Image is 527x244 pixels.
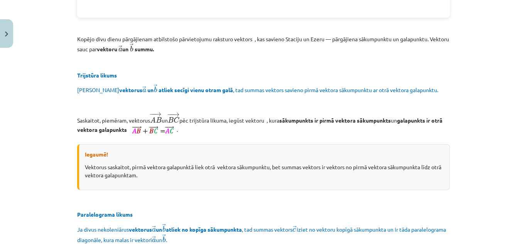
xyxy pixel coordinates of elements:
span: Ja divus nekoleniārus , tad summas vektors iziet no vektoru kopīgā sākumpunkta un ir tāda paralel... [77,226,446,243]
span: → [162,234,166,240]
span: a [152,228,156,232]
b: un [156,226,166,233]
span: → [293,225,297,231]
b: un [147,86,157,93]
span: − [167,113,173,117]
span: − [149,112,155,116]
span: → [152,236,156,242]
b: Paralelograma likums [77,211,133,218]
p: Kopējo divu dienu pārgājienam atbilstošo pārvietojumu raksturo vektors , kas savieno Staciju un E... [77,35,450,54]
span: → [152,225,156,231]
span: B [168,117,174,123]
span: [PERSON_NAME] , tad summas vektors savieno pirmā vektora sākumpunktu ar otrā vektora galapunktu. [77,86,438,93]
img: icon-close-lesson-0947bae3869378f0d4975bcd49f059093ad1ed9edebbc8119c70593378902aed.svg [5,32,8,37]
span: b [130,46,133,52]
span: b [154,87,157,93]
span: A [150,117,156,123]
b: galapunkts ir otrā vektora galapunkts [77,117,443,133]
b: vektoru [97,45,117,52]
p: Vektorus saskaitot, pirmā vektora galapunktā liek otrā vektora sākumpunktu, bet summas vektors ir... [85,163,444,179]
b: un [117,45,128,52]
b: Trijstūra likums [77,72,117,79]
p: Saskaitot, piemēram, vektorus un pēc trijstūra likuma, iegūst vektoru , kura un . [77,112,450,137]
span: → [130,44,133,49]
span: → [142,86,146,92]
b: vektorus [129,226,156,233]
b: atliek secīgi vienu otram galā [159,86,233,93]
span: → [154,84,157,90]
span: C [174,117,179,123]
span: → [154,112,162,116]
span: → [118,45,122,51]
span: B [156,117,162,123]
span: c [292,228,296,232]
b: atliek no kopīga sākumpunkta [166,226,242,233]
span: → [172,113,180,117]
b: Iegaumē! [85,151,108,158]
b: vektorus [119,86,146,93]
span: a [118,48,122,52]
span: b [162,226,166,232]
span: − [169,113,170,117]
b: summu. [135,45,154,52]
span: b [162,237,166,242]
b: sākumpunkts ir pirmā vektora sākumpunkts [279,117,391,124]
span: a [142,89,146,93]
span: a [152,239,156,242]
span: → [162,224,166,229]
